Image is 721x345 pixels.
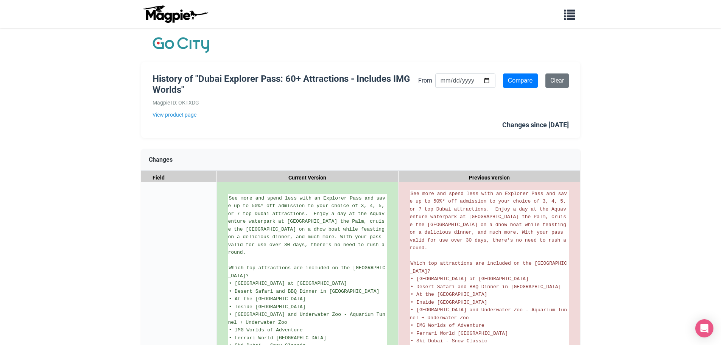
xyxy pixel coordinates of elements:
[411,292,487,297] span: • At the [GEOGRAPHIC_DATA]
[153,73,418,95] h1: History of "Dubai Explorer Pass: 60+ Attractions - Includes IMG Worlds"
[228,265,385,279] span: Which top attractions are included on the [GEOGRAPHIC_DATA]?
[153,36,209,55] img: Company Logo
[217,171,399,185] div: Current Version
[153,98,418,107] div: Magpie ID: OKTXDG
[545,73,569,88] a: Clear
[502,120,569,131] div: Changes since [DATE]
[399,171,580,185] div: Previous Version
[410,191,569,251] span: See more and spend less with an Explorer Pass and save up to 50%* off admission to your choice of...
[411,300,487,305] span: • Inside [GEOGRAPHIC_DATA]
[229,304,306,310] span: • Inside [GEOGRAPHIC_DATA]
[228,312,385,325] span: • [GEOGRAPHIC_DATA] and Underwater Zoo - Aquarium Tunnel + Underwater Zoo
[229,296,306,302] span: • At the [GEOGRAPHIC_DATA]
[695,319,713,337] div: Open Intercom Messenger
[229,335,326,341] span: • Ferrari World [GEOGRAPHIC_DATA]
[229,327,303,333] span: • IMG Worlds of Adventure
[141,149,580,171] div: Changes
[141,5,209,23] img: logo-ab69f6fb50320c5b225c76a69d11143b.png
[503,73,538,88] input: Compare
[410,261,567,274] span: Which top attractions are included on the [GEOGRAPHIC_DATA]?
[228,195,388,256] span: See more and spend less with an Explorer Pass and save up to 50%* off admission to your choice of...
[411,331,508,336] span: • Ferrari World [GEOGRAPHIC_DATA]
[411,338,487,344] span: • Ski Dubai - Snow Classic
[410,307,567,321] span: • [GEOGRAPHIC_DATA] and Underwater Zoo - Aquarium Tunnel + Underwater Zoo
[411,276,529,282] span: • [GEOGRAPHIC_DATA] at [GEOGRAPHIC_DATA]
[411,323,484,328] span: • IMG Worlds of Adventure
[418,76,432,86] label: From
[411,284,561,290] span: • Desert Safari and BBQ Dinner in [GEOGRAPHIC_DATA]
[141,171,217,185] div: Field
[229,281,347,286] span: • [GEOGRAPHIC_DATA] at [GEOGRAPHIC_DATA]
[153,111,418,119] a: View product page
[229,289,380,294] span: • Desert Safari and BBQ Dinner in [GEOGRAPHIC_DATA]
